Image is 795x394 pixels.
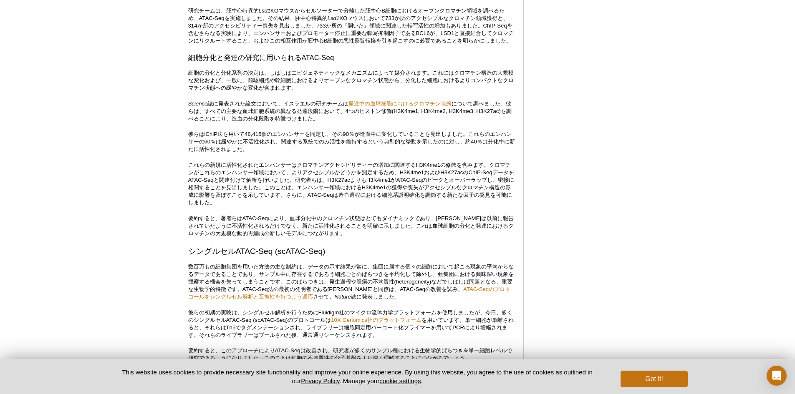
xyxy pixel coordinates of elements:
[188,347,515,362] p: 要約すると、このアプローチによりATAC-Seqは改善され、研究者が多くのサンプル種における生物学的ばらつきを単一細胞レベルで研究できるようになりました。このことは細胞の不均質性の分子基盤をより...
[301,377,339,384] a: Privacy Policy
[188,246,515,257] h2: シングルセルATAC-Seq (scATAC-Seq)
[188,263,515,301] p: 数百万もの細胞集団を用いた方法の主な制約は、データの示す結果が常に、集団に属する個々の細胞において起こる現象の平均からなるデータであることであり、サンプル中に存在するであろう細胞ごとのばらつきを...
[335,294,351,300] em: Nature
[621,371,687,387] button: Got it!
[188,161,515,206] p: これらの新規に活性化されたエンハンサーはクロマチンアクセシビリティーの増加に関連するH3K4me1の修飾を含みます。クロマチンがこれらのエンハンサー領域において、よりアクセシブルかどうかを測定す...
[188,69,515,92] p: 細胞の分化と分化系列の決定は、しばしばエピジェネティックなメカニズムによって媒介されます。これにはクロマチン構造の大規模な変化および、一般に、前駆細胞や幹細胞におけるよりオープンなクロマチン状態...
[259,8,271,14] em: Lsd1
[188,215,515,237] p: 要約すると、著者らはATAC-Seqにより、血球分化中のクロマチン状態はとてもダイナミックであり、[PERSON_NAME]は以前に報告されていたように不活性化されるだけでなく、新たに活性化され...
[188,286,511,300] a: ATAC-Seqのプロトコールをシングルセル解析と互換性を持つよう適応
[188,130,515,153] p: 彼らはiChiP法を用いて48,415個のエンハンサーを同定し、その90％が造血中に変化していることを見出しました。これらのエンハンサーの60％は緩やかに不活性化され、関連する系統でのみ活性を維...
[108,368,607,385] p: This website uses cookies to provide necessary site functionality and improve your online experie...
[188,100,208,107] em: Science
[767,366,787,386] div: Open Intercom Messenger
[188,100,515,123] p: 誌に発表された論文において、イスラエルの研究チームは について調べました。彼らは、すべての主要な血球細胞系統の異なる発達段階において、4つのヒストン修飾(H3K4me1, H3K4me2, H3...
[331,317,421,323] a: 10X Genomics社のプラットフォーム
[328,15,340,21] em: Lsd1
[188,7,515,45] p: 研究チームは、胚中心特異的 KOマウスからセルソーターで分離した胚中心B細胞におけるオープンクロマチン領域を調べるため、ATAC-Seqを実施しました。その結果、胚中心特異的 KOマウスにおいて...
[348,100,452,107] a: 発達中の血球細胞におけるクロマチン状態
[188,309,515,339] p: 彼らの初期の実験は、シングルセル解析を行うためにFluidigm社のマイクロ流体力学プラットフォームを使用しましたが、今日、多くのシングルセルATAC-Seq (scATAC-Seq)のプロトコ...
[379,377,421,384] button: cookie settings
[188,53,515,63] h3: 細胞分化と発達の研究に用いられるATAC-Seq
